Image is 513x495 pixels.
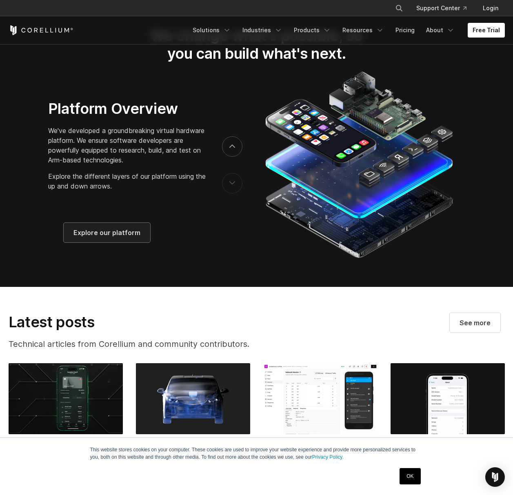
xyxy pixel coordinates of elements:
[222,173,242,193] button: previous
[450,313,500,333] a: Visit our blog
[485,467,505,487] div: Open Intercom Messenger
[312,454,344,460] a: Privacy Policy.
[222,136,242,157] button: next
[476,1,505,16] a: Login
[238,23,287,38] a: Industries
[9,338,287,350] p: Technical articles from Corellium and community contributors.
[261,69,456,261] img: Corellium_Platform_RPI_Full_470
[338,23,389,38] a: Resources
[468,23,505,38] a: Free Trial
[289,23,336,38] a: Products
[48,100,206,118] h3: Platform Overview
[391,363,505,434] img: Jailbreak iOS 18 on Corellium: What Testers Need to Know
[48,126,206,165] p: We've developed a groundbreaking virtual hardware platform. We ensure software developers are pow...
[73,228,140,238] span: Explore our platform
[385,1,505,16] div: Navigation Menu
[9,313,287,331] h2: Latest posts
[9,363,123,434] img: Healthcare Mobile App Development: Mergers and Acquisitions Increase Risks
[90,446,423,461] p: This website stores cookies on your computer. These cookies are used to improve your website expe...
[391,23,420,38] a: Pricing
[460,318,491,328] span: See more
[188,23,505,38] div: Navigation Menu
[421,23,460,38] a: About
[9,25,73,35] a: Corellium Home
[48,171,206,191] p: Explore the different layers of our platform using the up and down arrows.
[392,1,406,16] button: Search
[410,1,473,16] a: Support Center
[263,363,378,434] img: Runtime Application Security: From ASPM to Real-Time Detection
[64,223,150,242] a: Explore our platform
[400,468,420,484] a: OK
[188,23,236,38] a: Solutions
[136,363,250,434] img: Building a Firmware Package for Corellium Atlas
